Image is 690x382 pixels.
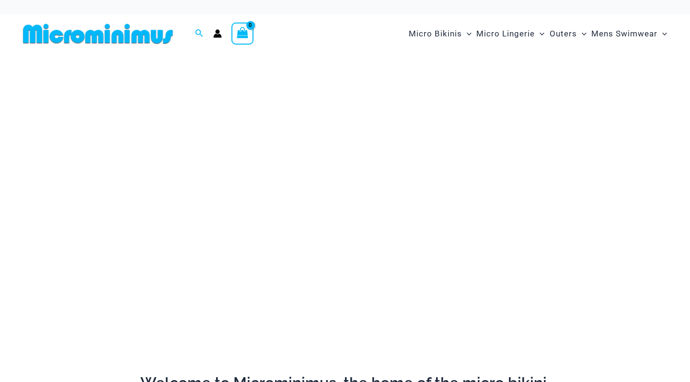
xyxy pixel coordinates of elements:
a: Account icon link [213,29,222,38]
span: Menu Toggle [535,22,544,46]
a: Micro LingerieMenu ToggleMenu Toggle [474,19,547,48]
nav: Site Navigation [405,18,671,50]
span: Menu Toggle [657,22,667,46]
span: Micro Lingerie [476,22,535,46]
a: Search icon link [195,28,204,40]
span: Menu Toggle [462,22,471,46]
span: Micro Bikinis [409,22,462,46]
span: Outers [550,22,577,46]
a: Micro BikinisMenu ToggleMenu Toggle [406,19,474,48]
a: View Shopping Cart, empty [231,23,253,45]
span: Menu Toggle [577,22,586,46]
a: Mens SwimwearMenu ToggleMenu Toggle [589,19,669,48]
span: Mens Swimwear [591,22,657,46]
img: MM SHOP LOGO FLAT [19,23,177,45]
a: OutersMenu ToggleMenu Toggle [547,19,589,48]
